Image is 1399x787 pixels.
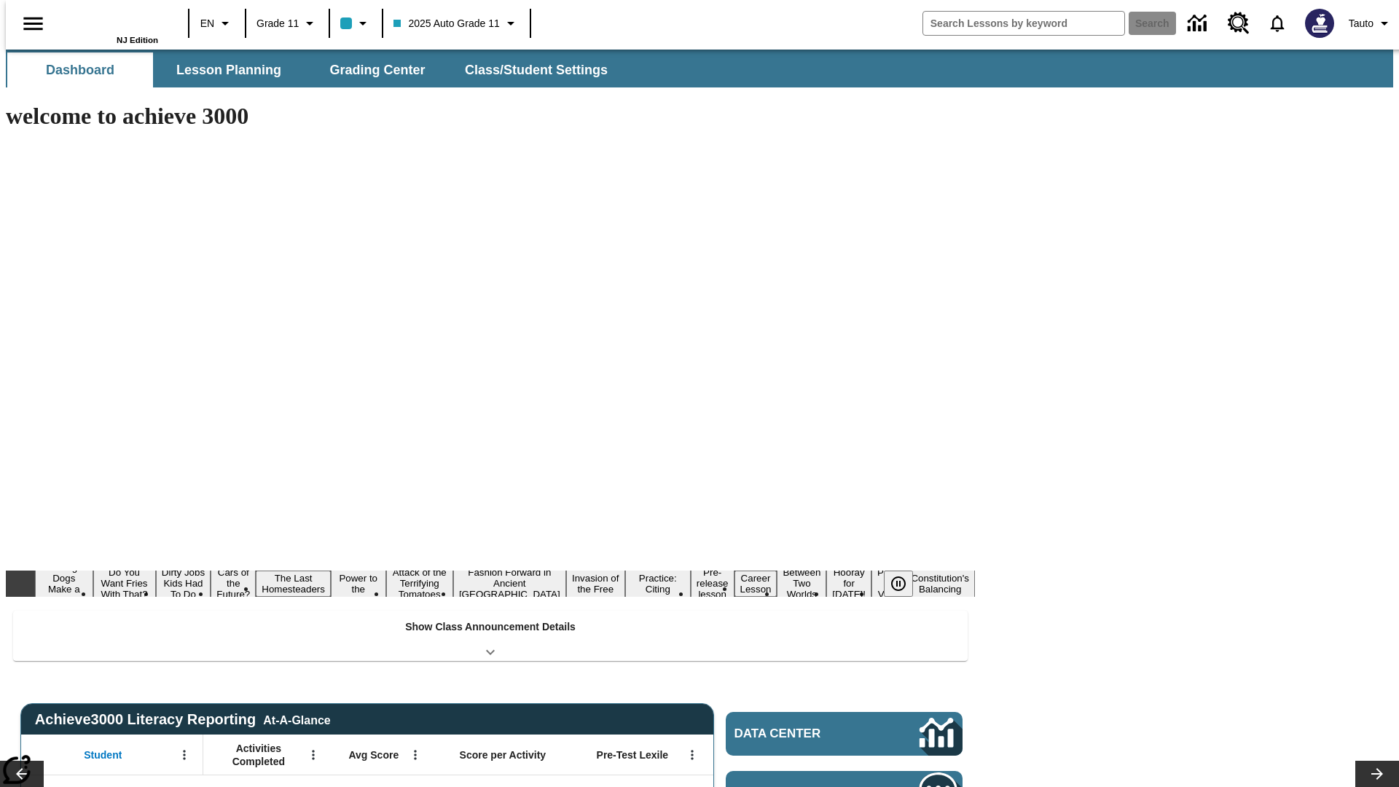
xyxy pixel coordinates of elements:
button: Grading Center [305,52,450,87]
button: Slide 5 The Last Homesteaders [256,571,331,597]
button: Slide 14 Hooray for Constitution Day! [826,565,871,602]
button: Grade: Grade 11, Select a grade [251,10,324,36]
div: SubNavbar [6,52,621,87]
button: Profile/Settings [1343,10,1399,36]
span: NJ Edition [117,36,158,44]
button: Open Menu [302,744,324,766]
div: SubNavbar [6,50,1393,87]
input: search field [923,12,1124,35]
a: Data Center [1179,4,1219,44]
button: Open Menu [173,744,195,766]
span: Grade 11 [256,16,299,31]
span: EN [200,16,214,31]
button: Slide 13 Between Two Worlds [777,565,826,602]
div: Show Class Announcement Details [13,611,968,661]
button: Open Menu [404,744,426,766]
p: Show Class Announcement Details [405,619,576,635]
button: Slide 8 Fashion Forward in Ancient Rome [453,565,566,602]
button: Class: 2025 Auto Grade 11, Select your class [388,10,525,36]
button: Pause [884,571,913,597]
button: Slide 15 Point of View [871,565,905,602]
a: Notifications [1258,4,1296,42]
span: Student [84,748,122,761]
div: Home [63,5,158,44]
span: Activities Completed [211,742,307,768]
span: Achieve3000 Literacy Reporting [35,711,331,728]
span: Avg Score [348,748,399,761]
div: Pause [884,571,928,597]
span: Tauto [1349,16,1373,31]
div: At-A-Glance [263,711,330,727]
button: Slide 10 Mixed Practice: Citing Evidence [625,560,691,608]
a: Data Center [726,712,963,756]
a: Resource Center, Will open in new tab [1219,4,1258,43]
span: 2025 Auto Grade 11 [393,16,499,31]
button: Slide 1 Diving Dogs Make a Splash [35,560,93,608]
button: Open side menu [12,2,55,45]
button: Class/Student Settings [453,52,619,87]
button: Slide 11 Pre-release lesson [691,565,734,602]
img: Avatar [1305,9,1334,38]
button: Slide 2 Do You Want Fries With That? [93,565,156,602]
button: Slide 7 Attack of the Terrifying Tomatoes [386,565,453,602]
span: Data Center [734,727,871,741]
button: Slide 6 Solar Power to the People [331,560,386,608]
button: Class color is light blue. Change class color [334,10,377,36]
span: Pre-Test Lexile [597,748,669,761]
button: Language: EN, Select a language [194,10,240,36]
span: Score per Activity [460,748,546,761]
h1: welcome to achieve 3000 [6,103,975,130]
button: Open Menu [681,744,703,766]
button: Dashboard [7,52,153,87]
button: Select a new avatar [1296,4,1343,42]
a: Home [63,7,158,36]
button: Slide 16 The Constitution's Balancing Act [905,560,975,608]
button: Slide 12 Career Lesson [734,571,777,597]
button: Slide 3 Dirty Jobs Kids Had To Do [156,565,211,602]
button: Slide 9 The Invasion of the Free CD [566,560,625,608]
button: Slide 4 Cars of the Future? [211,565,256,602]
button: Lesson Planning [156,52,302,87]
button: Lesson carousel, Next [1355,761,1399,787]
